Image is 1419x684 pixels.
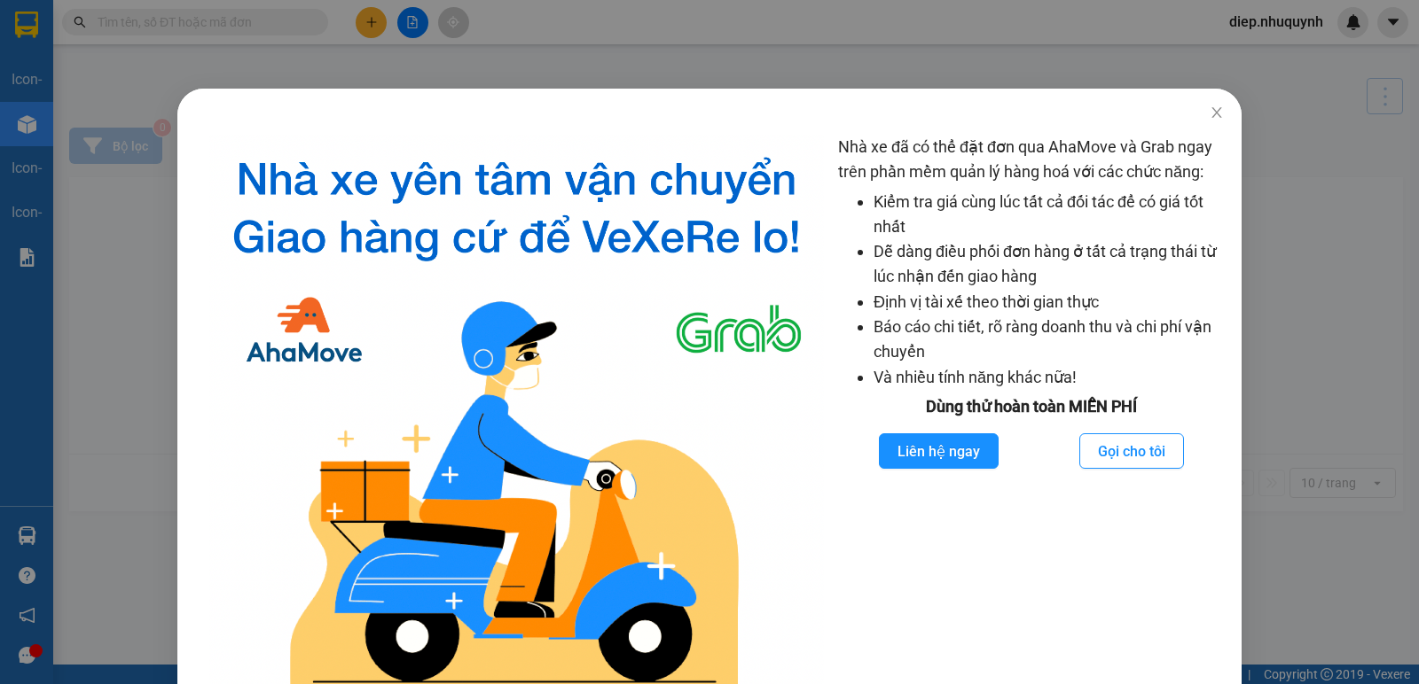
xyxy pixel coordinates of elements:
li: Báo cáo chi tiết, rõ ràng doanh thu và chi phí vận chuyển [874,315,1224,365]
button: Liên hệ ngay [879,433,999,469]
li: Và nhiều tính năng khác nữa! [874,365,1224,390]
button: Gọi cho tôi [1079,433,1184,469]
span: Liên hệ ngay [898,440,980,462]
li: Kiểm tra giá cùng lúc tất cả đối tác để có giá tốt nhất [874,190,1224,240]
button: Close [1192,89,1242,138]
span: Gọi cho tôi [1098,440,1165,462]
span: close [1210,105,1224,120]
div: Dùng thử hoàn toàn MIỄN PHÍ [838,394,1224,419]
li: Dễ dàng điều phối đơn hàng ở tất cả trạng thái từ lúc nhận đến giao hàng [874,239,1224,290]
li: Định vị tài xế theo thời gian thực [874,290,1224,315]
